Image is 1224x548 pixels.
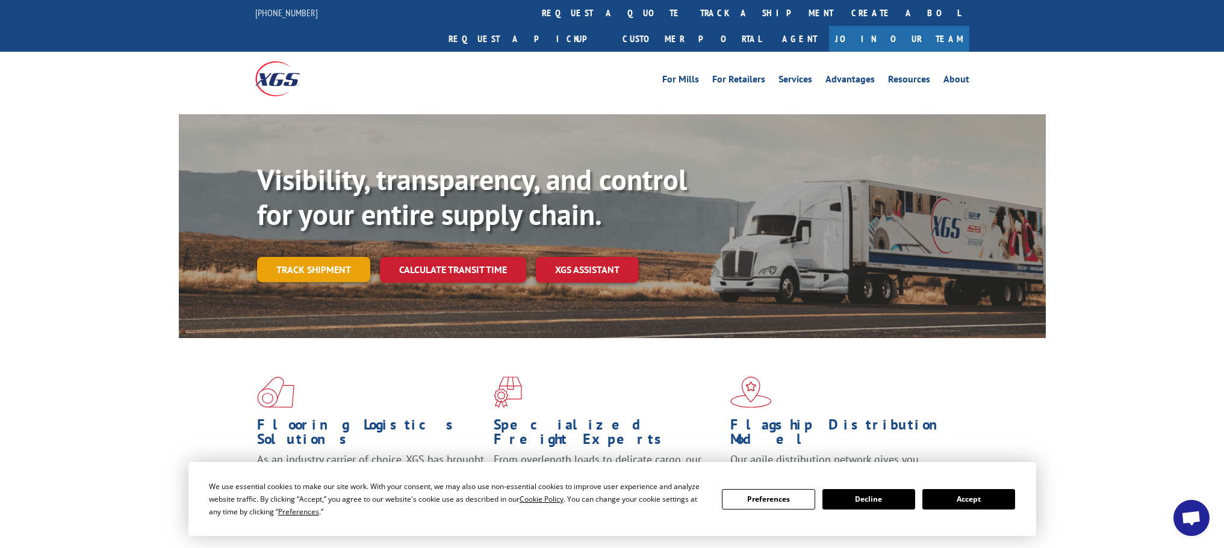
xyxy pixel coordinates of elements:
a: Services [778,75,812,88]
a: About [943,75,969,88]
span: As an industry carrier of choice, XGS has brought innovation and dedication to flooring logistics... [257,452,484,495]
span: Our agile distribution network gives you nationwide inventory management on demand. [730,452,952,481]
div: We use essential cookies to make our site work. With your consent, we may also use non-essential ... [209,480,707,518]
a: For Mills [662,75,699,88]
a: Agent [770,26,829,52]
img: xgs-icon-total-supply-chain-intelligence-red [257,377,294,408]
h1: Flagship Distribution Model [730,417,958,452]
a: Advantages [825,75,875,88]
a: For Retailers [712,75,765,88]
a: Calculate transit time [380,257,526,283]
div: Open chat [1173,500,1210,536]
a: [PHONE_NUMBER] [255,7,318,19]
img: xgs-icon-flagship-distribution-model-red [730,377,772,408]
a: Customer Portal [614,26,770,52]
a: Resources [888,75,930,88]
span: Cookie Policy [520,494,564,504]
button: Accept [922,489,1015,510]
img: xgs-icon-focused-on-flooring-red [494,377,522,408]
button: Preferences [722,489,815,510]
a: Track shipment [257,257,370,282]
div: Cookie Consent Prompt [188,462,1036,536]
p: From overlength loads to delicate cargo, our experienced staff knows the best way to move your fr... [494,452,721,506]
h1: Specialized Freight Experts [494,417,721,452]
h1: Flooring Logistics Solutions [257,417,485,452]
button: Decline [822,489,915,510]
span: Preferences [278,506,319,517]
b: Visibility, transparency, and control for your entire supply chain. [257,161,687,233]
a: Join Our Team [829,26,969,52]
a: XGS ASSISTANT [536,257,639,283]
a: Request a pickup [440,26,614,52]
